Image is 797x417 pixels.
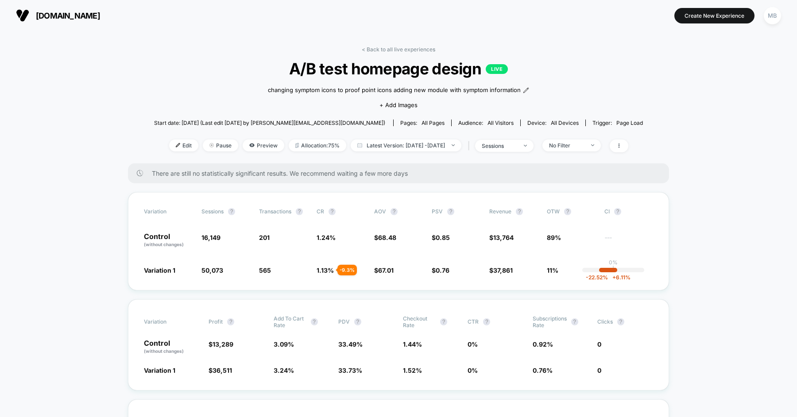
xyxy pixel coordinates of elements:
[571,318,578,325] button: ?
[458,120,514,126] div: Audience:
[617,318,624,325] button: ?
[228,208,235,215] button: ?
[403,367,422,374] span: 1.52 %
[351,139,461,151] span: Latest Version: [DATE] - [DATE]
[597,367,601,374] span: 0
[169,139,198,151] span: Edit
[16,9,29,22] img: Visually logo
[604,235,653,248] span: ---
[547,266,558,274] span: 11%
[378,266,394,274] span: 67.01
[259,234,270,241] span: 201
[489,234,514,241] span: $
[609,259,618,266] p: 0%
[592,120,643,126] div: Trigger:
[391,208,398,215] button: ?
[144,367,175,374] span: Variation 1
[489,266,513,274] span: $
[227,318,234,325] button: ?
[564,208,571,215] button: ?
[422,120,445,126] span: all pages
[483,318,490,325] button: ?
[201,208,224,215] span: Sessions
[432,266,449,274] span: $
[468,367,478,374] span: 0 %
[209,367,232,374] span: $
[586,274,608,281] span: -22.52 %
[329,208,336,215] button: ?
[152,170,651,177] span: There are still no statistically significant results. We recommend waiting a few more days
[338,318,350,325] span: PDV
[378,234,396,241] span: 68.48
[337,265,357,275] div: - 9.3 %
[374,234,396,241] span: $
[317,208,324,215] span: CR
[436,234,450,241] span: 0.85
[597,340,601,348] span: 0
[597,318,613,325] span: Clicks
[203,139,238,151] span: Pause
[547,208,596,215] span: OTW
[466,139,475,152] span: |
[612,266,614,272] p: |
[362,46,435,53] a: < Back to all live experiences
[432,208,443,215] span: PSV
[403,340,422,348] span: 1.44 %
[144,315,193,328] span: Variation
[144,208,193,215] span: Variation
[489,208,511,215] span: Revenue
[400,120,445,126] div: Pages:
[176,143,180,147] img: edit
[268,86,521,95] span: changing symptom icons to proof point icons adding new module with symptom information
[452,144,455,146] img: end
[144,233,193,248] p: Control
[154,120,385,126] span: Start date: [DATE] (Last edit [DATE] by [PERSON_NAME][EMAIL_ADDRESS][DOMAIN_NAME])
[144,348,184,354] span: (without changes)
[468,318,479,325] span: CTR
[614,208,621,215] button: ?
[487,120,514,126] span: All Visitors
[317,266,334,274] span: 1.13 %
[761,7,784,25] button: MB
[209,143,214,147] img: end
[549,142,584,149] div: No Filter
[379,101,418,108] span: + Add Images
[357,143,362,147] img: calendar
[213,367,232,374] span: 36,511
[144,242,184,247] span: (without changes)
[289,139,346,151] span: Allocation: 75%
[533,340,553,348] span: 0.92 %
[533,367,553,374] span: 0.76 %
[338,367,362,374] span: 33.73 %
[493,234,514,241] span: 13,764
[259,208,291,215] span: Transactions
[436,266,449,274] span: 0.76
[209,340,233,348] span: $
[209,318,223,325] span: Profit
[295,143,299,148] img: rebalance
[213,340,233,348] span: 13,289
[468,340,478,348] span: 0 %
[547,234,561,241] span: 89%
[374,208,386,215] span: AOV
[274,340,294,348] span: 3.09 %
[432,234,450,241] span: $
[274,367,294,374] span: 3.24 %
[447,208,454,215] button: ?
[403,315,436,328] span: Checkout Rate
[533,315,567,328] span: Subscriptions Rate
[338,340,363,348] span: 33.49 %
[201,234,221,241] span: 16,149
[520,120,585,126] span: Device:
[201,266,223,274] span: 50,073
[374,266,394,274] span: $
[604,208,653,215] span: CI
[524,145,527,147] img: end
[144,266,175,274] span: Variation 1
[516,208,523,215] button: ?
[259,266,271,274] span: 565
[274,315,306,328] span: Add To Cart Rate
[144,340,200,355] p: Control
[317,234,336,241] span: 1.24 %
[616,120,643,126] span: Page Load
